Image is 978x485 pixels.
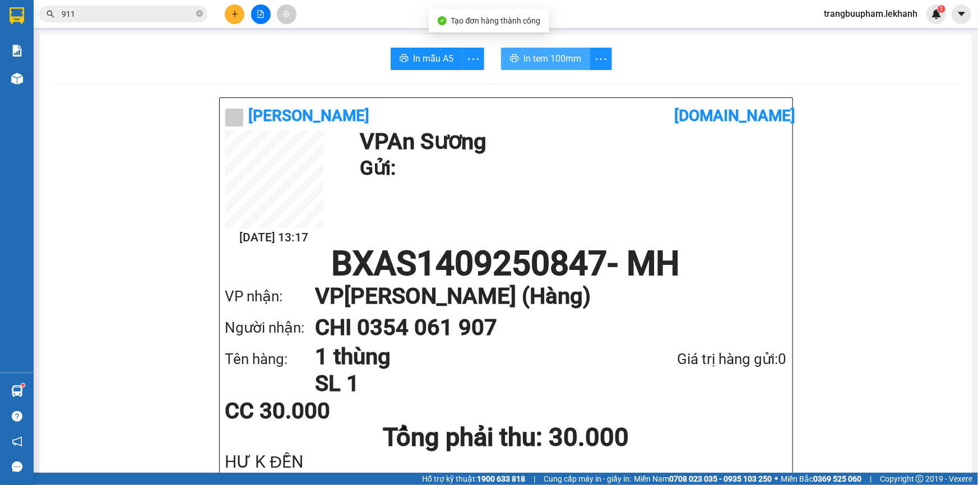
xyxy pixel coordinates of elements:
[957,9,967,19] span: caret-down
[510,54,519,64] span: printer
[952,4,971,24] button: caret-down
[360,130,781,153] h1: VP An Sương
[634,473,772,485] span: Miền Nam
[501,48,590,70] button: printerIn tem 100mm
[315,281,764,312] h1: VP [PERSON_NAME] (Hàng)
[422,473,525,485] span: Hỗ trợ kỹ thuật:
[916,475,924,483] span: copyright
[11,385,23,397] img: warehouse-icon
[315,343,618,370] h1: 1 thùng
[231,10,239,18] span: plus
[391,48,462,70] button: printerIn mẫu A5
[669,474,772,483] strong: 0708 023 035 - 0935 103 250
[400,54,409,64] span: printer
[477,474,525,483] strong: 1900 633 818
[225,228,323,247] h2: [DATE] 13:17
[251,4,271,24] button: file-add
[11,73,23,85] img: warehouse-icon
[62,8,194,20] input: Tìm tên, số ĐT hoặc mã đơn
[196,10,203,17] span: close-circle
[462,52,484,66] span: more
[462,48,484,70] button: more
[225,400,411,422] div: CC 30.000
[781,473,861,485] span: Miền Bắc
[315,312,764,343] h1: CHI 0354 061 907
[815,7,926,21] span: trangbuupham.lekhanh
[413,52,453,66] span: In mẫu A5
[590,48,612,70] button: more
[225,285,315,308] div: VP nhận:
[105,75,121,87] span: CC :
[107,50,221,66] div: 0986917818
[225,4,244,24] button: plus
[931,9,942,19] img: icon-new-feature
[938,5,945,13] sup: 1
[12,436,22,447] span: notification
[10,7,24,24] img: logo-vxr
[10,10,99,23] div: An Sương
[544,473,631,485] span: Cung cấp máy in - giấy in:
[282,10,290,18] span: aim
[813,474,861,483] strong: 0369 525 060
[277,4,296,24] button: aim
[523,52,581,66] span: In tem 100mm
[107,11,134,22] span: Nhận:
[10,11,27,22] span: Gửi:
[618,348,787,371] div: Giá trị hàng gửi: 0
[225,348,315,371] div: Tên hàng:
[451,16,541,25] span: Tạo đơn hàng thành công
[315,370,618,397] h1: SL 1
[196,9,203,20] span: close-circle
[12,411,22,422] span: question-circle
[590,52,611,66] span: more
[107,36,221,50] div: cháo việt soup
[225,316,315,339] div: Người nhận:
[534,473,535,485] span: |
[360,153,781,184] h1: Gửi:
[21,384,25,387] sup: 1
[674,106,795,125] b: [DOMAIN_NAME]
[249,106,370,125] b: [PERSON_NAME]
[225,422,787,453] h1: Tổng phải thu: 30.000
[11,45,23,57] img: solution-icon
[438,16,447,25] span: check-circle
[225,247,787,281] h1: BXAS1409250847 - MH
[775,477,778,481] span: ⚪️
[47,10,54,18] span: search
[870,473,872,485] span: |
[107,10,221,36] div: BX [GEOGRAPHIC_DATA]
[105,72,222,88] div: 80.000
[12,461,22,472] span: message
[939,5,943,13] span: 1
[225,453,787,471] div: HƯ K ĐỀN
[257,10,265,18] span: file-add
